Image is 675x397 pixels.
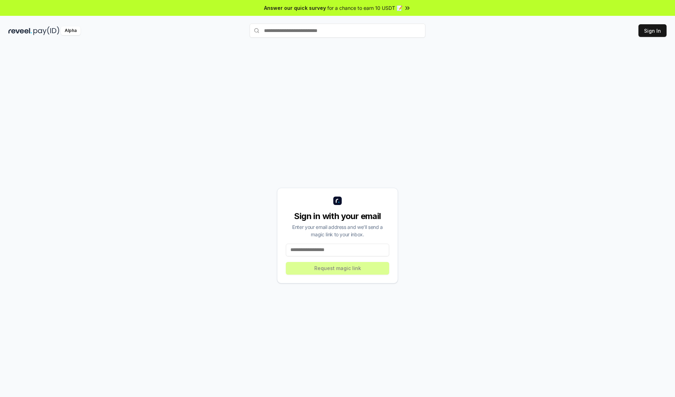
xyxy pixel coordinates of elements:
div: Alpha [61,26,81,35]
img: logo_small [333,197,342,205]
img: reveel_dark [8,26,32,35]
span: Answer our quick survey [264,4,326,12]
div: Sign in with your email [286,211,389,222]
div: Enter your email address and we’ll send a magic link to your inbox. [286,223,389,238]
button: Sign In [638,24,667,37]
img: pay_id [33,26,59,35]
span: for a chance to earn 10 USDT 📝 [327,4,403,12]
